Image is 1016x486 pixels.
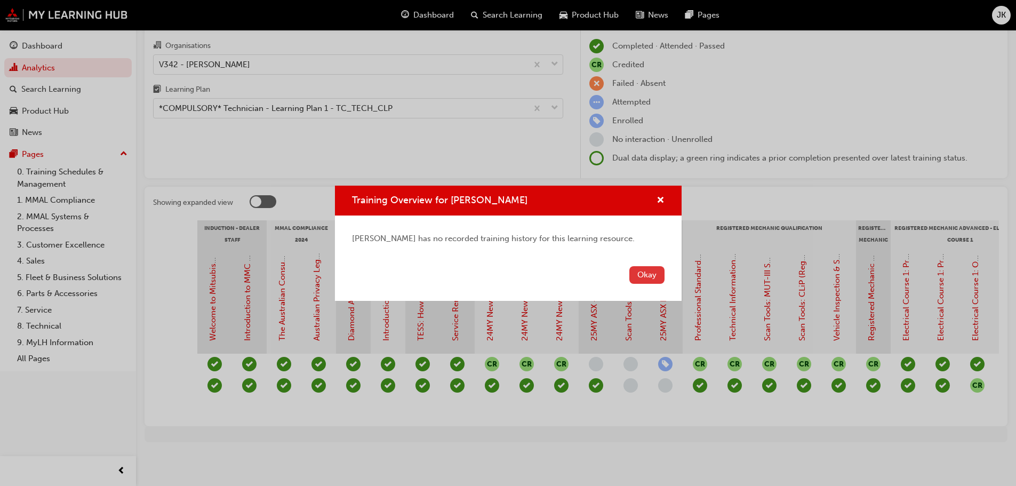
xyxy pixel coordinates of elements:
span: cross-icon [657,196,665,206]
div: [PERSON_NAME] has no recorded training history for this learning resource. [352,233,665,245]
span: Training Overview for [PERSON_NAME] [352,194,527,206]
button: cross-icon [657,194,665,208]
div: Training Overview for JAMIE KONDINSKI [335,186,682,301]
button: Okay [629,266,665,284]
